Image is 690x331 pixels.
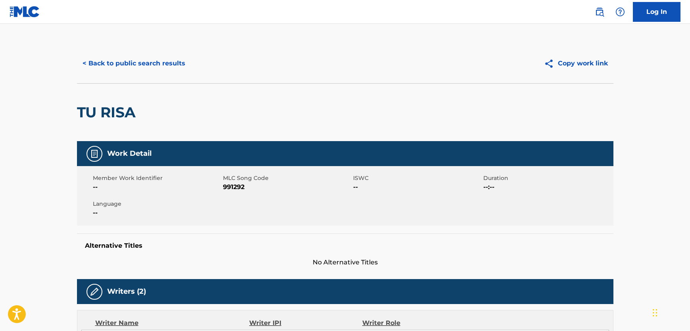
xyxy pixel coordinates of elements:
div: Drag [653,301,657,325]
span: ISWC [353,174,481,182]
h5: Writers (2) [107,287,146,296]
span: -- [353,182,481,192]
div: Writer Name [95,318,250,328]
iframe: Chat Widget [650,293,690,331]
div: Writer IPI [249,318,362,328]
div: Help [612,4,628,20]
img: MLC Logo [10,6,40,17]
img: Writers [90,287,99,297]
span: 991292 [223,182,351,192]
button: Copy work link [538,54,613,73]
img: help [615,7,625,17]
h2: TU RISA [77,103,140,121]
img: search [595,7,604,17]
a: Public Search [592,4,607,20]
span: Duration [483,174,611,182]
a: Log In [633,2,680,22]
span: Language [93,200,221,208]
h5: Work Detail [107,149,152,158]
span: --:-- [483,182,611,192]
img: Work Detail [90,149,99,159]
span: Member Work Identifier [93,174,221,182]
div: Writer Role [362,318,465,328]
span: No Alternative Titles [77,258,613,267]
button: < Back to public search results [77,54,191,73]
span: -- [93,208,221,218]
span: -- [93,182,221,192]
img: Copy work link [544,59,558,69]
span: MLC Song Code [223,174,351,182]
h5: Alternative Titles [85,242,605,250]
